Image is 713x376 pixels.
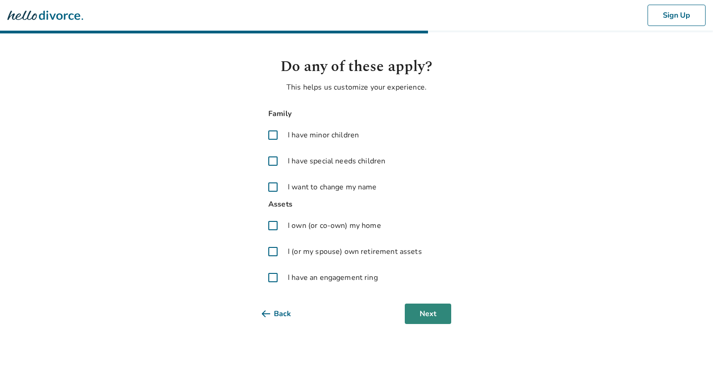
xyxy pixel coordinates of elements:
[288,272,378,283] span: I have an engagement ring
[262,82,451,93] p: This helps us customize your experience.
[288,156,385,167] span: I have special needs children
[648,5,706,26] button: Sign Up
[288,246,422,257] span: I (or my spouse) own retirement assets
[262,304,306,324] button: Back
[262,198,451,211] span: Assets
[405,304,451,324] button: Next
[288,182,377,193] span: I want to change my name
[288,220,381,231] span: I own (or co-own) my home
[262,108,451,120] span: Family
[262,56,451,78] h1: Do any of these apply?
[667,331,713,376] iframe: Chat Widget
[288,130,359,141] span: I have minor children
